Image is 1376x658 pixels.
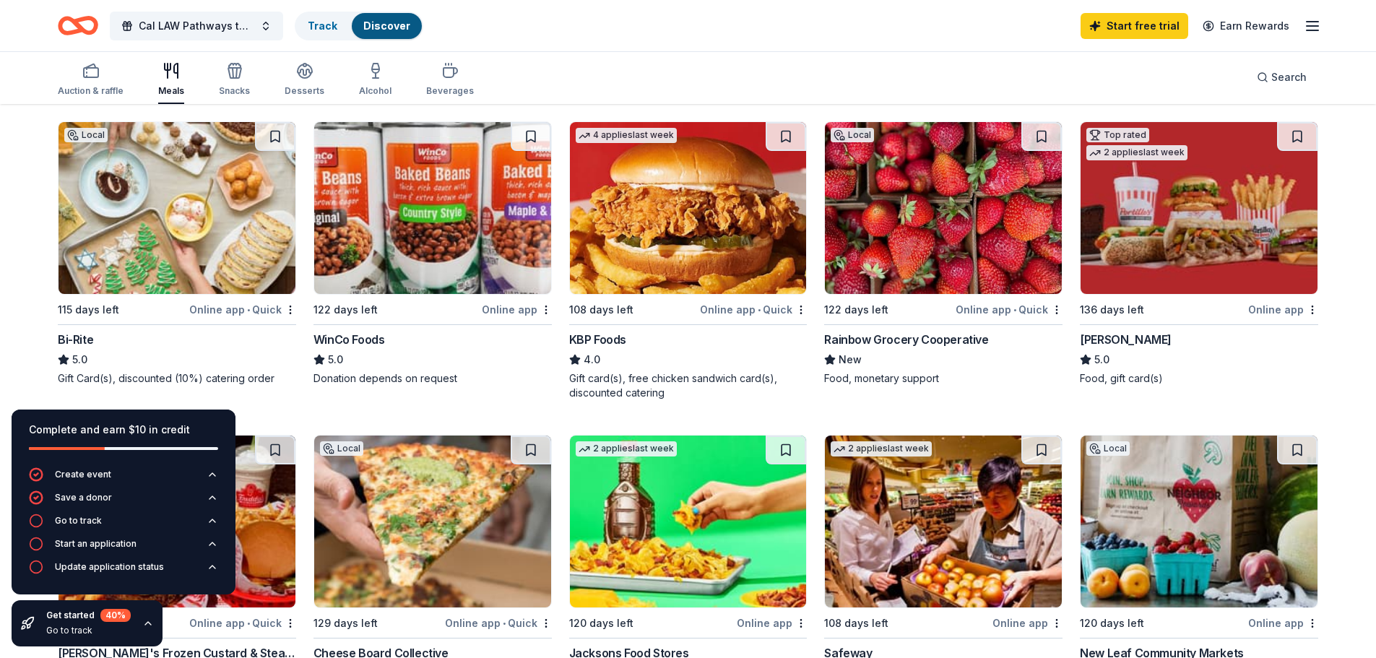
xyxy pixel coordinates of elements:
[359,85,391,97] div: Alcohol
[219,56,250,104] button: Snacks
[320,441,363,456] div: Local
[737,614,807,632] div: Online app
[55,515,102,527] div: Go to track
[825,436,1062,607] img: Image for Safeway
[64,128,108,142] div: Local
[1081,436,1317,607] img: Image for New Leaf Community Markets
[824,615,888,632] div: 108 days left
[1080,615,1144,632] div: 120 days left
[247,304,250,316] span: •
[1271,69,1307,86] span: Search
[1080,331,1172,348] div: [PERSON_NAME]
[570,122,807,294] img: Image for KBP Foods
[576,441,677,456] div: 2 applies last week
[46,625,131,636] div: Go to track
[482,300,552,319] div: Online app
[58,9,98,43] a: Home
[426,56,474,104] button: Beverages
[569,371,808,400] div: Gift card(s), free chicken sandwich card(s), discounted catering
[569,301,633,319] div: 108 days left
[363,20,410,32] a: Discover
[503,618,506,629] span: •
[189,300,296,319] div: Online app Quick
[1194,13,1298,39] a: Earn Rewards
[58,371,296,386] div: Gift Card(s), discounted (10%) catering order
[58,56,124,104] button: Auction & raffle
[158,85,184,97] div: Meals
[308,20,337,32] a: Track
[219,85,250,97] div: Snacks
[314,122,551,294] img: Image for WinCo Foods
[285,85,324,97] div: Desserts
[831,441,932,456] div: 2 applies last week
[46,609,131,622] div: Get started
[569,615,633,632] div: 120 days left
[58,301,119,319] div: 115 days left
[1248,614,1318,632] div: Online app
[1094,351,1109,368] span: 5.0
[29,421,218,438] div: Complete and earn $10 in credit
[1013,304,1016,316] span: •
[570,436,807,607] img: Image for Jacksons Food Stores
[313,121,552,386] a: Image for WinCo Foods122 days leftOnline appWinCo Foods5.0Donation depends on request
[29,537,218,560] button: Start an application
[313,371,552,386] div: Donation depends on request
[29,490,218,514] button: Save a donor
[1081,122,1317,294] img: Image for Portillo's
[158,56,184,104] button: Meals
[445,614,552,632] div: Online app Quick
[1086,441,1130,456] div: Local
[1080,121,1318,386] a: Image for Portillo'sTop rated2 applieslast week136 days leftOnline app[PERSON_NAME]5.0Food, gift ...
[831,128,874,142] div: Local
[58,121,296,386] a: Image for Bi-RiteLocal115 days leftOnline app•QuickBi-Rite5.0Gift Card(s), discounted (10%) cater...
[58,331,93,348] div: Bi-Rite
[313,615,378,632] div: 129 days left
[576,128,677,143] div: 4 applies last week
[584,351,600,368] span: 4.0
[100,609,131,622] div: 40 %
[1080,371,1318,386] div: Food, gift card(s)
[569,121,808,400] a: Image for KBP Foods4 applieslast week108 days leftOnline app•QuickKBP Foods4.0Gift card(s), free ...
[1086,145,1187,160] div: 2 applies last week
[1081,13,1188,39] a: Start free trial
[55,538,137,550] div: Start an application
[825,122,1062,294] img: Image for Rainbow Grocery Cooperative
[29,467,218,490] button: Create event
[58,85,124,97] div: Auction & raffle
[824,121,1063,386] a: Image for Rainbow Grocery CooperativeLocal122 days leftOnline app•QuickRainbow Grocery Cooperativ...
[824,301,888,319] div: 122 days left
[55,469,111,480] div: Create event
[55,561,164,573] div: Update application status
[110,12,283,40] button: Cal LAW Pathways to Law Summit
[569,331,626,348] div: KBP Foods
[247,618,250,629] span: •
[313,331,385,348] div: WinCo Foods
[839,351,862,368] span: New
[992,614,1063,632] div: Online app
[426,85,474,97] div: Beverages
[1245,63,1318,92] button: Search
[313,301,378,319] div: 122 days left
[824,331,988,348] div: Rainbow Grocery Cooperative
[1248,300,1318,319] div: Online app
[359,56,391,104] button: Alcohol
[139,17,254,35] span: Cal LAW Pathways to Law Summit
[55,492,112,503] div: Save a donor
[59,122,295,294] img: Image for Bi-Rite
[72,351,87,368] span: 5.0
[285,56,324,104] button: Desserts
[1080,301,1144,319] div: 136 days left
[1086,128,1149,142] div: Top rated
[295,12,423,40] button: TrackDiscover
[758,304,761,316] span: •
[29,514,218,537] button: Go to track
[29,560,218,583] button: Update application status
[956,300,1063,319] div: Online app Quick
[824,371,1063,386] div: Food, monetary support
[328,351,343,368] span: 5.0
[314,436,551,607] img: Image for Cheese Board Collective
[700,300,807,319] div: Online app Quick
